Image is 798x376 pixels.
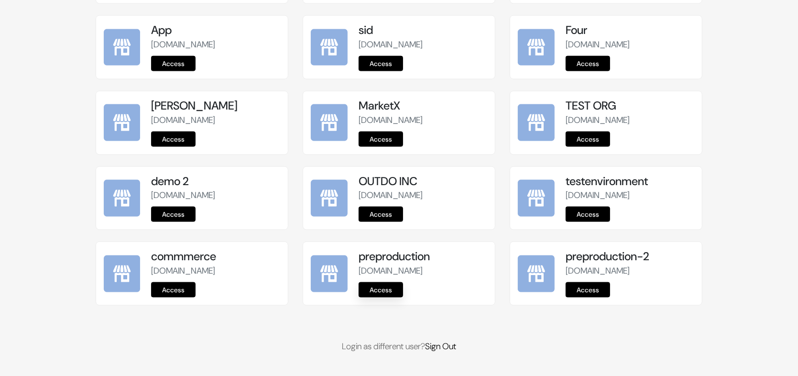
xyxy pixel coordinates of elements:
p: Login as different user? [96,340,703,353]
p: [DOMAIN_NAME] [151,114,280,127]
p: [DOMAIN_NAME] [359,265,487,277]
a: Access [566,282,610,298]
a: Access [566,132,610,147]
a: Access [151,56,196,71]
h5: [PERSON_NAME] [151,99,280,113]
h5: preproduction-2 [566,250,694,264]
p: [DOMAIN_NAME] [151,189,280,202]
p: [DOMAIN_NAME] [151,265,280,277]
p: [DOMAIN_NAME] [359,114,487,127]
p: [DOMAIN_NAME] [359,38,487,51]
img: MarketX [311,104,348,141]
a: Access [566,56,610,71]
p: [DOMAIN_NAME] [151,38,280,51]
a: Access [151,132,196,147]
img: kamal Da [104,104,141,141]
a: Access [151,207,196,222]
img: preproduction-2 [518,255,555,292]
h5: demo 2 [151,175,280,188]
p: [DOMAIN_NAME] [566,114,694,127]
img: testenvironment [518,180,555,217]
img: App [104,29,141,66]
a: Access [359,132,403,147]
h5: testenvironment [566,175,694,188]
a: Access [359,56,403,71]
h5: preproduction [359,250,487,264]
h5: MarketX [359,99,487,113]
h5: commmerce [151,250,280,264]
a: Access [359,282,403,298]
a: Access [359,207,403,222]
h5: TEST ORG [566,99,694,113]
h5: sid [359,23,487,37]
a: Access [151,282,196,298]
p: [DOMAIN_NAME] [566,38,694,51]
img: commmerce [104,255,141,292]
p: [DOMAIN_NAME] [359,189,487,202]
a: Sign Out [425,341,456,352]
h5: Four [566,23,694,37]
p: [DOMAIN_NAME] [566,265,694,277]
img: demo 2 [104,180,141,217]
img: sid [311,29,348,66]
img: TEST ORG [518,104,555,141]
img: Four [518,29,555,66]
a: Access [566,207,610,222]
p: [DOMAIN_NAME] [566,189,694,202]
img: preproduction [311,255,348,292]
img: OUTDO INC [311,180,348,217]
h5: OUTDO INC [359,175,487,188]
h5: App [151,23,280,37]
